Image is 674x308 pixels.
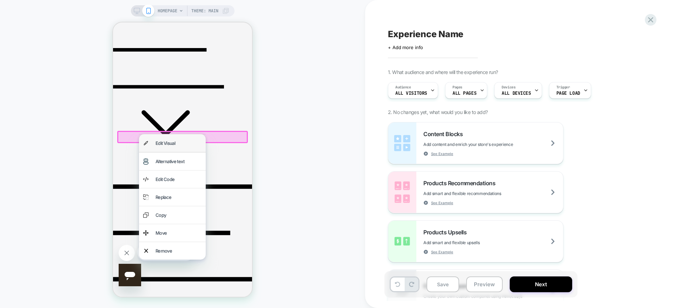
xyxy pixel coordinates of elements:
[466,276,503,292] button: Preview
[25,221,81,239] iframe: Message from company
[42,224,88,233] div: Remove
[42,188,88,197] div: Copy
[30,116,35,125] img: visual edit
[395,91,427,96] span: All Visitors
[431,200,453,205] span: See Example
[388,109,488,115] span: 2. No changes yet, what would you like to add?
[427,276,459,292] button: Save
[556,85,570,90] span: Trigger
[388,69,498,75] span: 1. What audience and where will the experience run?
[431,151,453,156] span: See Example
[191,5,218,16] span: Theme: MAIN
[42,134,88,143] div: Alternative text
[510,276,572,292] button: Next
[423,240,515,245] span: Add smart and flexible upsells
[30,170,35,179] img: replace element
[30,134,35,143] img: visual edit
[5,5,58,12] span: Hi. Need any help?
[556,91,580,96] span: Page Load
[452,91,476,96] span: ALL PAGES
[6,241,28,264] iframe: Button to launch messaging window
[42,152,88,161] div: Edit Code
[388,45,423,50] span: + Add more info
[423,229,470,236] span: Products Upsells
[423,130,466,138] span: Content Blocks
[30,206,35,215] img: move element
[42,170,88,179] div: Replace
[431,249,453,254] span: See Example
[30,152,35,161] img: edit code
[42,206,88,215] div: Move
[452,85,462,90] span: Pages
[30,188,35,197] img: copy element
[502,85,515,90] span: Devices
[423,142,548,147] span: Add content and enrich your store's experience
[6,222,22,239] iframe: Close message
[423,180,499,187] span: Products Recommendations
[423,191,536,196] span: Add smart and flexible recommendations
[502,91,531,96] span: ALL DEVICES
[388,29,463,39] span: Experience Name
[31,224,35,233] img: remove element
[42,116,88,125] div: Edit Visual
[395,85,411,90] span: Audience
[158,5,177,16] span: HOMEPAGE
